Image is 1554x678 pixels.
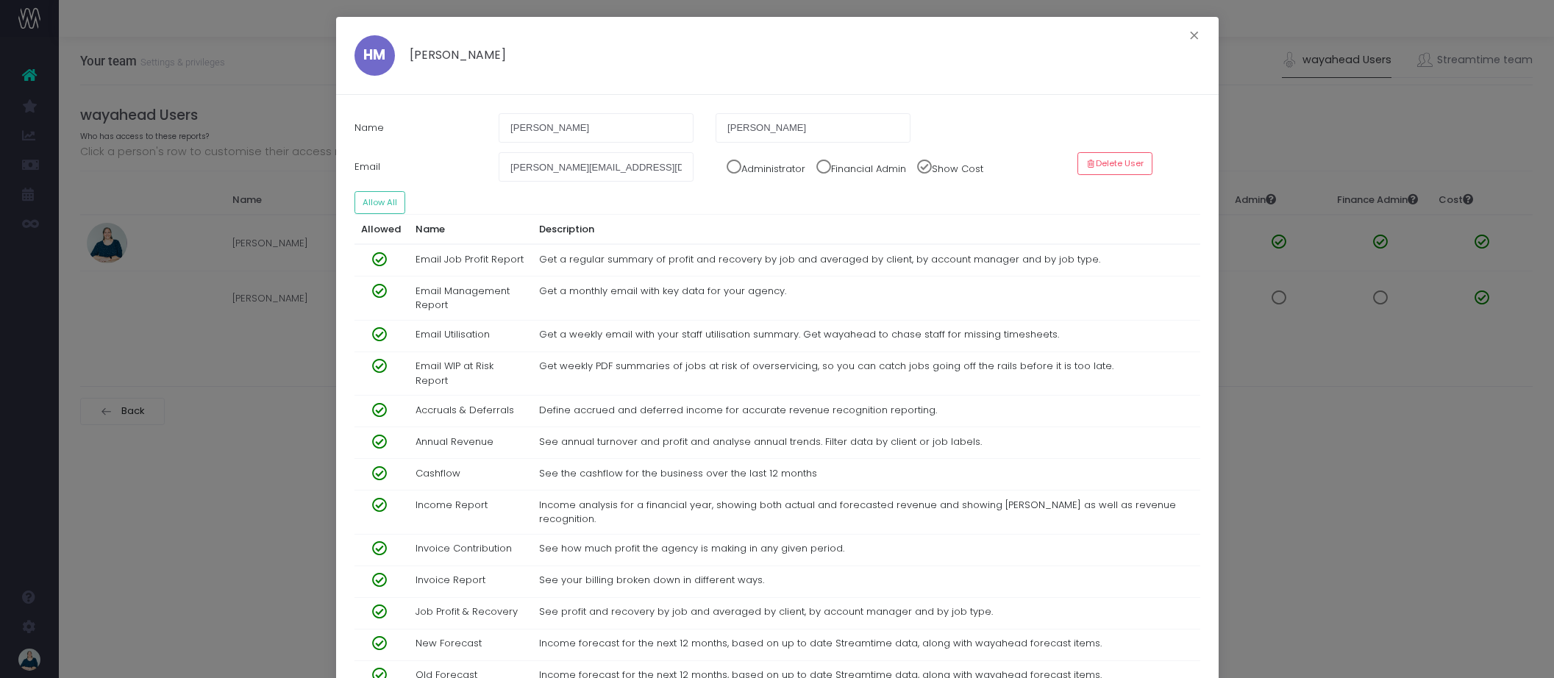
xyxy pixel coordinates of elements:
[354,215,409,245] th: Allowed
[408,490,532,535] td: Income Report
[532,396,1200,427] td: Define accrued and deferred income for accurate revenue recognition reporting.
[408,244,532,276] td: Email Job Profit Report
[408,320,532,352] td: Email Utilisation
[532,534,1200,565] td: See how much profit the agency is making in any given period.
[343,113,488,143] label: Name
[408,396,532,427] td: Accruals & Deferrals
[532,597,1200,629] td: See profit and recovery by job and averaged by client, by account manager and by job type.
[408,215,532,245] th: Name
[1077,152,1152,175] button: Delete User
[363,49,385,62] span: HM
[532,565,1200,597] td: See your billing broken down in different ways.
[408,629,532,660] td: New Forecast
[1179,26,1210,49] button: Close
[532,629,1200,660] td: Income forecast for the next 12 months, based on up to date Streamtime data, along with wayahead ...
[532,352,1200,396] td: Get weekly PDF summaries of jobs at risk of overservicing, so you can catch jobs going off the ra...
[408,459,532,490] td: Cashflow
[532,320,1200,352] td: Get a weekly email with your staff utilisation summary. Get wayahead to chase staff for missing t...
[354,191,406,214] button: Allow All
[532,276,1200,321] td: Get a monthly email with key data for your agency.
[705,152,1066,182] div: Administrator Financial Admin Show Cost
[408,565,532,597] td: Invoice Report
[408,534,532,565] td: Invoice Contribution
[499,152,694,182] input: Email
[408,427,532,459] td: Annual Revenue
[716,113,910,143] input: Last Name
[408,276,532,321] td: Email Management Report
[532,427,1200,459] td: See annual turnover and profit and analyse annual trends. Filter data by client or job labels.
[499,113,694,143] input: First Name
[532,215,1200,245] th: Description
[395,35,506,63] h5: [PERSON_NAME]
[343,152,488,182] label: Email
[408,597,532,629] td: Job Profit & Recovery
[408,352,532,396] td: Email WIP at Risk Report
[532,459,1200,490] td: See the cashflow for the business over the last 12 months
[532,244,1200,276] td: Get a regular summary of profit and recovery by job and averaged by client, by account manager an...
[532,490,1200,535] td: Income analysis for a financial year, showing both actual and forecasted revenue and showing [PER...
